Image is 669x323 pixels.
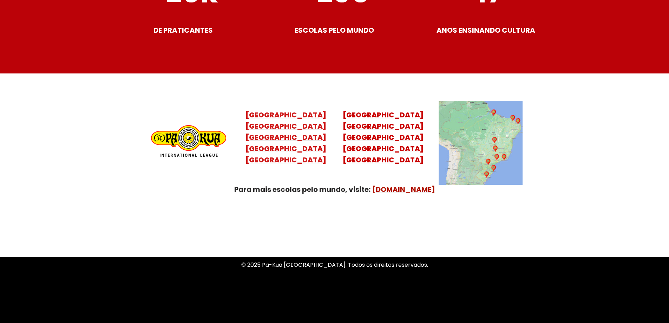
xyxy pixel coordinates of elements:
[303,290,366,298] a: Política de Privacidade
[245,110,326,165] a: [GEOGRAPHIC_DATA][GEOGRAPHIC_DATA][GEOGRAPHIC_DATA][GEOGRAPHIC_DATA][GEOGRAPHIC_DATA]
[372,185,435,194] a: [DOMAIN_NAME]
[153,25,213,35] strong: DE PRATICANTES
[343,110,424,131] mark: [GEOGRAPHIC_DATA] [GEOGRAPHIC_DATA]
[135,229,535,248] p: Uma Escola de conhecimentos orientais para toda a família. Foco, habilidade concentração, conquis...
[295,25,374,35] strong: ESCOLAS PELO MUNDO
[343,133,424,165] mark: [GEOGRAPHIC_DATA] [GEOGRAPHIC_DATA] [GEOGRAPHIC_DATA]
[437,25,535,35] strong: ANOS ENSINANDO CULTURA
[343,110,424,165] a: [GEOGRAPHIC_DATA][GEOGRAPHIC_DATA][GEOGRAPHIC_DATA][GEOGRAPHIC_DATA][GEOGRAPHIC_DATA]
[245,121,326,165] mark: [GEOGRAPHIC_DATA] [GEOGRAPHIC_DATA] [GEOGRAPHIC_DATA] [GEOGRAPHIC_DATA]
[245,110,326,120] mark: [GEOGRAPHIC_DATA]
[234,185,370,194] strong: Para mais escolas pelo mundo, visite:
[135,260,535,270] p: © 2025 Pa-Kua [GEOGRAPHIC_DATA]. Todos os direitos reservados.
